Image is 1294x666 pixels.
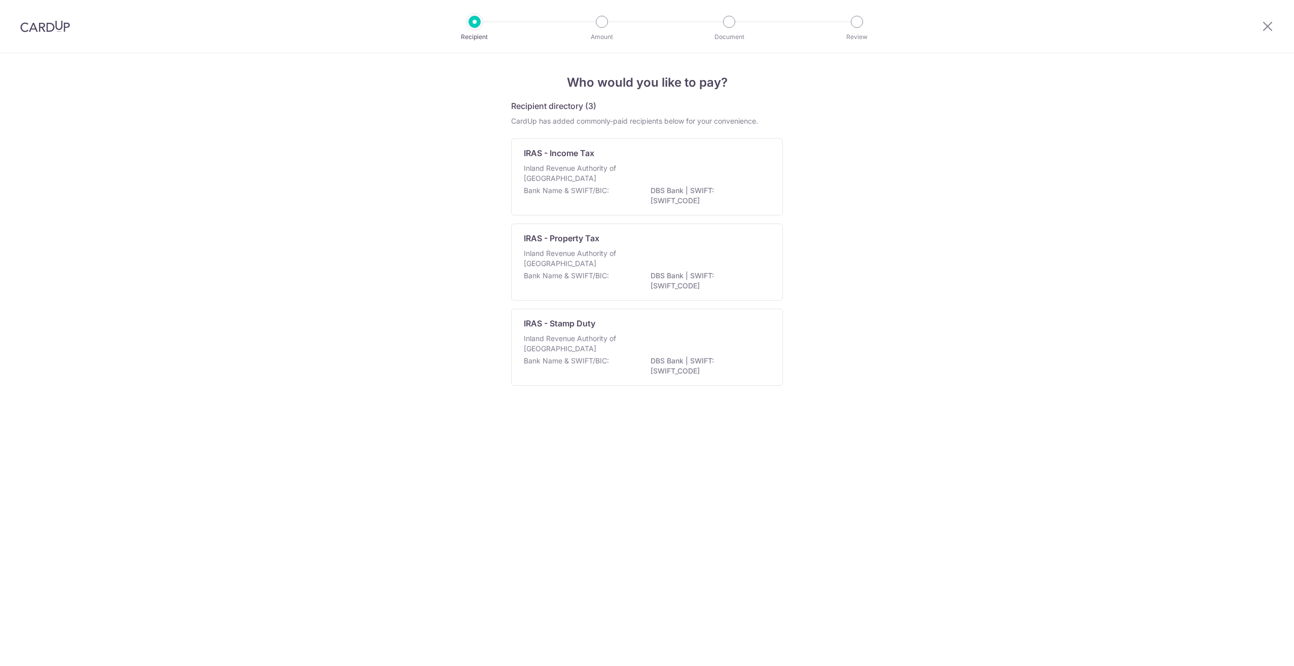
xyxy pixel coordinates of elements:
h4: Who would you like to pay? [511,73,783,92]
p: DBS Bank | SWIFT: [SWIFT_CODE] [651,186,764,206]
p: DBS Bank | SWIFT: [SWIFT_CODE] [651,356,764,376]
p: IRAS - Stamp Duty [524,317,595,329]
iframe: Opens a widget where you can find more information [1229,636,1284,661]
p: Amount [564,32,639,42]
h5: Recipient directory (3) [511,100,596,112]
div: CardUp has added commonly-paid recipients below for your convenience. [511,116,783,126]
p: Inland Revenue Authority of [GEOGRAPHIC_DATA] [524,248,631,269]
p: Bank Name & SWIFT/BIC: [524,271,609,281]
p: IRAS - Income Tax [524,147,594,159]
p: Inland Revenue Authority of [GEOGRAPHIC_DATA] [524,334,631,354]
p: Recipient [437,32,512,42]
p: DBS Bank | SWIFT: [SWIFT_CODE] [651,271,764,291]
p: Bank Name & SWIFT/BIC: [524,356,609,366]
img: CardUp [20,20,70,32]
p: IRAS - Property Tax [524,232,599,244]
p: Document [692,32,767,42]
p: Review [819,32,894,42]
p: Inland Revenue Authority of [GEOGRAPHIC_DATA] [524,163,631,183]
p: Bank Name & SWIFT/BIC: [524,186,609,196]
